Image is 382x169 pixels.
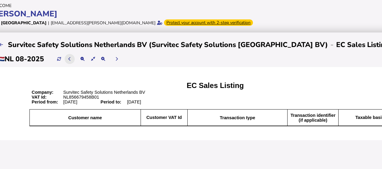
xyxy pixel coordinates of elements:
button: Refresh data for current period [54,54,64,64]
b: VAT Id: [32,95,46,100]
div: - [328,40,336,49]
b: Transaction identifier (if applicable) [291,113,336,123]
div: | [48,20,49,26]
span: [DATE] [127,100,141,104]
button: Next period [112,54,122,64]
b: Company: [32,90,53,95]
button: Make the return view larger [98,54,108,64]
h2: Survitec Safety Solutions Netherlands BV (Survitec Safety Solutions [GEOGRAPHIC_DATA] BV) [8,40,328,49]
span: EC Sales Listing [187,81,244,90]
span: Survitec Safety Solutions Netherlands BV [63,90,145,95]
b: Customer VAT Id [146,115,182,120]
b: Period to: [101,100,121,104]
button: Make the return view smaller [78,54,88,64]
div: From Oct 1, 2025, 2-step verification will be required to login. Set it up now... [164,19,253,26]
button: Previous period [65,54,75,64]
b: Period from: [32,100,58,104]
button: Reset the return view [88,54,98,64]
i: Email verified [157,21,162,25]
div: [EMAIL_ADDRESS][PERSON_NAME][DOMAIN_NAME] [51,20,155,26]
span: Transaction type [220,115,255,120]
span: [DATE] [63,100,77,104]
b: Customer name [68,115,102,120]
span: NL856679458B01 [63,95,99,100]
